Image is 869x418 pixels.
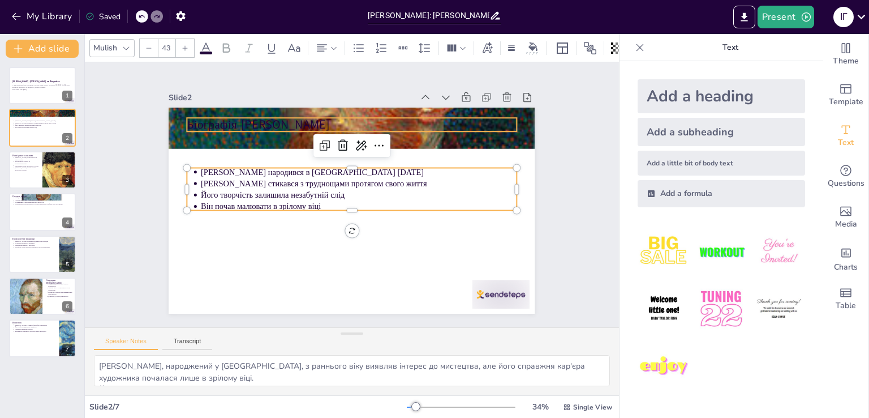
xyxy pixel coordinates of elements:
[15,161,39,165] p: Вплив імпресіонізму та постімпресіонізму
[15,246,55,249] p: Творчість стала способом вираження його переживань
[752,225,805,278] img: 3.jpeg
[15,201,72,203] p: "Соняшники" стали символом його творчості
[15,167,39,171] p: [PERSON_NAME] зазнав впливу японських гравюр
[15,240,55,242] p: [PERSON_NAME] страждав від психічних розладів
[15,331,55,333] p: Важливість вираження почуттів через мистецтво
[9,193,76,231] div: 4
[15,197,72,199] p: Найвідоміші роботи [PERSON_NAME]
[833,7,854,27] div: І Г
[15,199,72,202] p: "Зоряна ніч" - один з найвідоміших творів
[12,88,72,91] p: Generated with [URL]
[15,122,72,124] p: [PERSON_NAME] стикався з труднощами протягом свого життя
[833,55,859,67] span: Theme
[12,321,56,325] p: Висновок
[9,151,76,189] div: 3
[15,329,55,331] p: Спадщина продовжує жити
[62,217,72,228] div: 4
[62,91,72,101] div: 1
[15,124,72,126] p: Його творчість залишила незабутній слід
[15,324,55,326] p: [PERSON_NAME] - символ боротьби та творчості
[638,340,690,393] img: 7.jpeg
[444,39,469,57] div: Column Count
[8,7,77,25] button: My Library
[836,300,856,312] span: Table
[85,11,121,22] div: Saved
[15,165,39,167] p: Унікальний стиль [PERSON_NAME]
[94,338,158,350] button: Speaker Notes
[9,109,76,146] div: 2
[823,238,868,279] div: Add charts and graphs
[695,283,747,335] img: 5.jpeg
[62,259,72,270] div: 5
[9,278,76,315] div: 6
[12,195,72,198] p: Основні твори
[62,301,72,312] div: 6
[527,402,554,412] div: 34 %
[46,279,72,285] p: Спадщина [PERSON_NAME]
[62,344,72,354] div: 7
[9,236,76,273] div: 5
[15,242,55,244] p: Це вплинуло на його творчість
[524,42,541,54] div: Background color
[62,133,72,143] div: 2
[15,126,72,128] p: Він почав малювати в зрілому віці
[12,80,60,83] strong: [PERSON_NAME]: [PERSON_NAME] та Творчість
[823,34,868,75] div: Change the overall theme
[479,39,496,57] div: Text effects
[638,118,805,146] div: Add a subheading
[573,403,612,412] span: Single View
[638,79,805,113] div: Add a heading
[838,137,854,149] span: Text
[94,355,610,386] textarea: [PERSON_NAME], народжений у [GEOGRAPHIC_DATA], з раннього віку виявляв інтерес до мистецтва, але ...
[48,295,72,297] p: [PERSON_NAME] став іконою
[89,402,407,412] div: Slide 2 / 7
[212,129,505,268] p: Його творчість залишила незабутній слід
[823,75,868,116] div: Add ready made slides
[638,283,690,335] img: 4.jpeg
[6,40,79,58] button: Add slide
[162,338,213,350] button: Transcript
[638,151,805,176] div: Add a little bit of body text
[226,56,534,206] p: Біографія [PERSON_NAME]
[62,175,72,185] div: 3
[695,225,747,278] img: 2.jpeg
[15,156,39,160] p: [PERSON_NAME] почав кар'єру в 1880-х роках
[553,39,571,57] div: Layout
[638,225,690,278] img: 1.jpeg
[15,244,55,246] p: Передчасна смерть у 1890 році
[823,156,868,197] div: Get real-time input from your audience
[638,180,805,207] div: Add a formula
[15,203,72,206] p: "Портрет доктора [PERSON_NAME]" демонструє глибину його розуміння
[216,118,509,257] p: [PERSON_NAME] стикався з труднощами протягом свого життя
[207,139,500,278] p: Він почав малювати в зрілому віці
[752,283,805,335] img: 6.jpeg
[823,279,868,319] div: Add a table
[505,39,518,57] div: Border settings
[9,319,76,357] div: 7
[12,84,72,88] p: У цій презентації ми розглянемо основні етапи життя і творчості [PERSON_NAME], його вплив на мист...
[12,154,39,157] p: Ранні роки та впливи
[823,116,868,156] div: Add text boxes
[15,120,72,122] p: [PERSON_NAME] народився в [GEOGRAPHIC_DATA] [DATE]
[835,218,857,231] span: Media
[823,197,868,238] div: Add images, graphics, shapes or video
[828,177,864,190] span: Questions
[221,108,514,247] p: [PERSON_NAME] народився в [GEOGRAPHIC_DATA] [DATE]
[12,237,56,240] p: Психологічні труднощі
[583,41,597,55] span: Position
[91,40,119,56] div: Mulish
[15,326,55,329] p: Його роботи надихають мільйони
[12,110,72,114] p: Біографія [PERSON_NAME]
[649,34,812,61] p: Text
[9,67,76,104] div: 1
[48,287,72,291] p: "Зоряна ніч" і "Соняшники" стали символами
[829,96,863,108] span: Template
[733,6,755,28] button: Export to PowerPoint
[222,26,450,135] div: Slide 2
[48,283,72,287] p: Спадщина [PERSON_NAME] є величезною
[48,291,72,295] p: Вплив на сучасних художників важко переоцінити
[834,261,858,274] span: Charts
[758,6,814,28] button: Present
[368,7,489,24] input: Insert title
[833,6,854,28] button: І Г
